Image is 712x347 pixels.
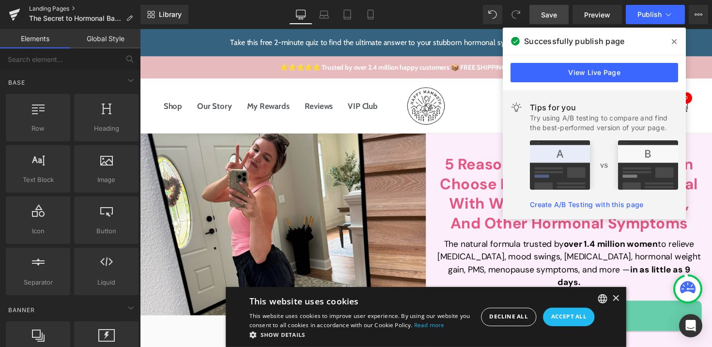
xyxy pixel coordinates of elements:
img: light.svg [511,102,522,113]
div: Cookie consent dialog [88,264,498,326]
div: Try using A/B testing to compare and find the best-performed version of your page. [530,113,678,133]
div: Close [484,272,491,280]
a: Shop [24,74,43,84]
a: Global Style [70,29,140,48]
span: The Secret to Hormonal Balance for Women [29,15,122,22]
button: Publish [626,5,685,24]
span: Show details [124,309,170,317]
img: tip.png [530,140,678,190]
span: Image [77,175,136,185]
div: Tips for you [530,102,678,113]
a: View Live Page [511,63,678,82]
span: Base [7,78,26,87]
span: EUR [485,73,498,85]
strong: over 1.4 million women [434,214,530,226]
div: Show details [112,308,344,318]
nav: Main navigation [24,72,244,86]
a: VIP Club [213,74,244,84]
span: Successfully publish page [524,35,624,47]
span: Button [77,226,136,236]
button: More [689,5,708,24]
a: Laptop [312,5,336,24]
span: Publish [637,11,662,18]
span: Banner [7,305,36,315]
span: ENG [464,73,479,85]
span: Icon [9,226,67,236]
a: Reviews [169,74,198,84]
a: Preview [573,5,622,24]
span: Separator [9,277,67,287]
a: ⭐⭐⭐⭐⭐ Trusted by over 2.4 million happy customers 📦 FREE SHIPPING on EU orders over €99 [144,35,443,44]
a: New Library [140,5,188,24]
div: Accept all [413,286,466,304]
span: Row [9,123,67,134]
span: Preview [584,10,610,20]
a: Read more, opens a new window [281,299,312,307]
a: ENG|EUR [464,73,511,85]
a: My Rewards [109,74,153,84]
a: Create A/B Testing with this page [530,200,643,209]
a: Open cart [549,69,562,87]
a: Support [378,72,408,86]
span: Text Block [9,175,67,185]
div: Decline all [349,286,406,304]
p: The natural formula trusted by to relieve [MEDICAL_DATA], mood swings, [MEDICAL_DATA], hormonal w... [304,214,575,266]
img: b2b2b245.png [501,74,511,84]
span: Liquid [77,277,136,287]
a: Mobile [359,5,382,24]
a: Desktop [289,5,312,24]
a: Tablet [336,5,359,24]
div: Open Intercom Messenger [679,314,702,337]
span: Click To Start [406,5,494,23]
a: Account [421,72,451,86]
button: Undo [483,5,502,24]
span: Heading [77,123,136,134]
div: This website uses cookies [112,270,320,285]
span: Save [541,10,557,20]
a: Landing Pages [29,5,140,13]
b: 5 Reasons Why 1.4 Million Women Choose Hormone Harmony To Deal With Weight Gain, Mood Swings, And... [308,128,572,209]
span: 0 [554,65,566,76]
button: Redo [506,5,526,24]
span: Library [159,10,182,19]
a: Our Story [59,74,94,84]
span: This website uses cookies to improve user experience. By using our website you consent to all coo... [112,290,338,308]
img: HM_Logo_Black_1.webp [274,60,312,98]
